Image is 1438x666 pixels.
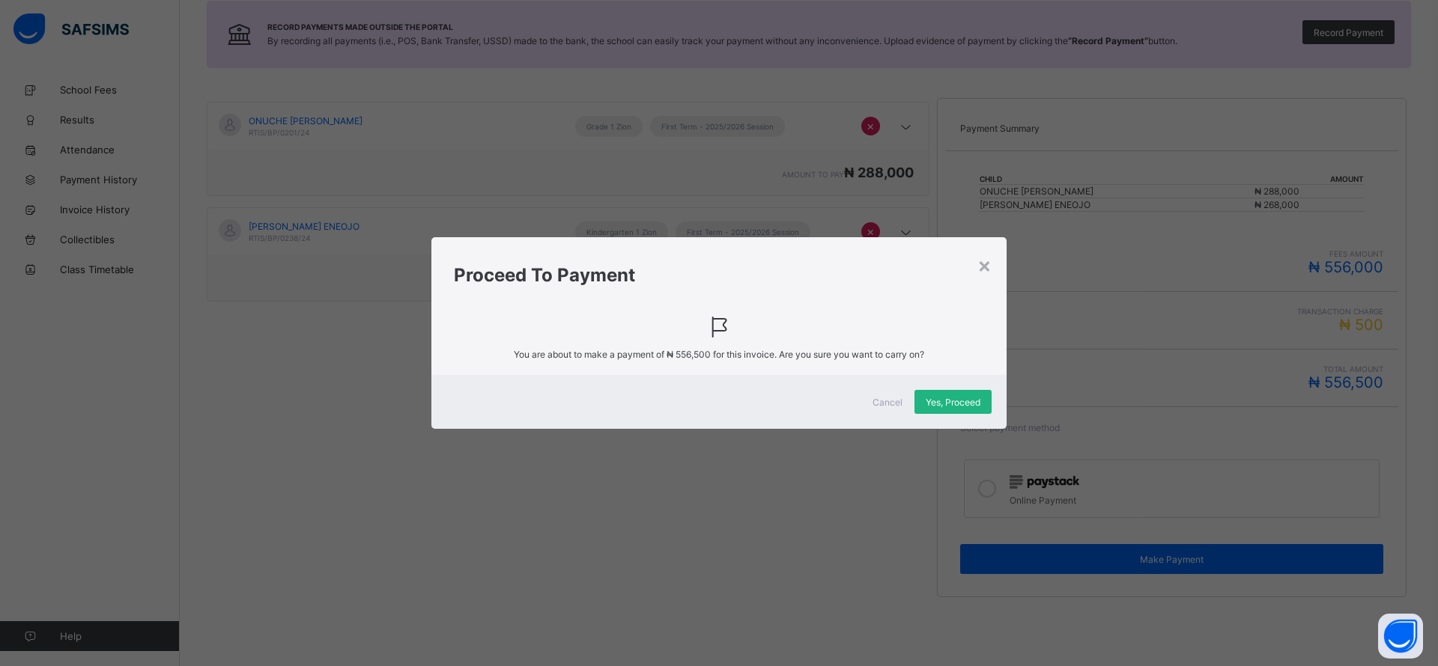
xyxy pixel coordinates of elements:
button: Open asap [1378,614,1423,659]
span: ₦ 556,500 [667,349,711,360]
span: You are about to make a payment of for this invoice. Are you sure you want to carry on? [454,349,984,360]
div: × [977,252,992,278]
h1: Proceed To Payment [454,264,984,286]
span: Cancel [873,397,902,408]
span: Yes, Proceed [926,397,980,408]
